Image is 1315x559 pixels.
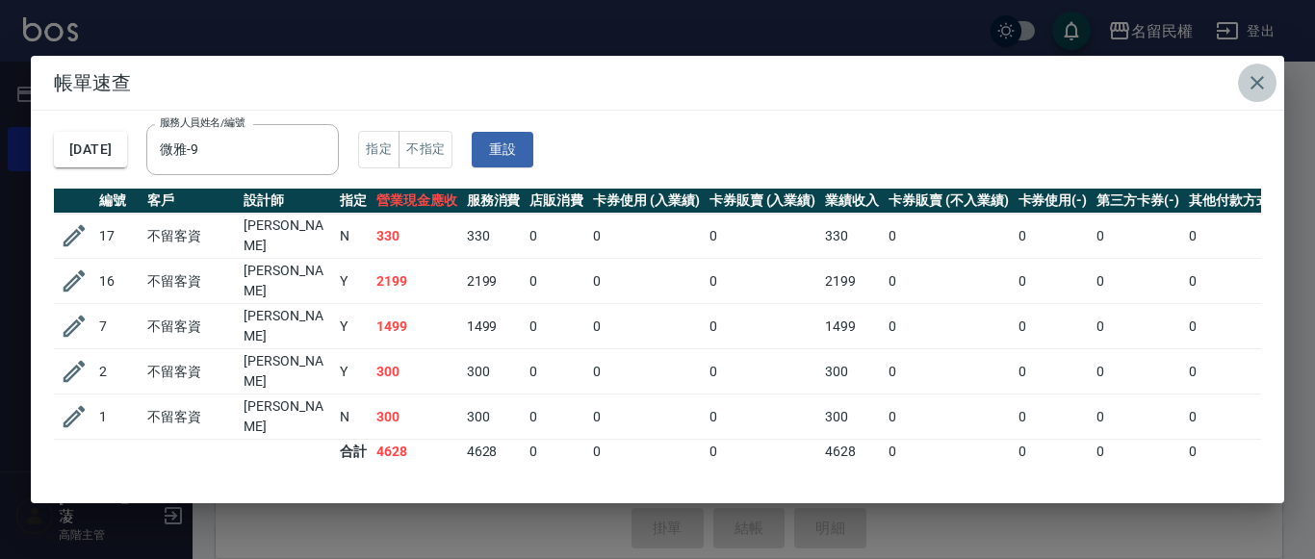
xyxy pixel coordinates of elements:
[588,189,705,214] th: 卡券使用 (入業績)
[142,304,239,349] td: 不留客資
[588,304,705,349] td: 0
[820,304,884,349] td: 1499
[705,349,821,394] td: 0
[1014,440,1093,465] td: 0
[588,214,705,259] td: 0
[372,349,462,394] td: 300
[31,56,1284,110] h2: 帳單速查
[335,349,372,394] td: Y
[94,304,142,349] td: 7
[335,259,372,304] td: Y
[1092,304,1184,349] td: 0
[142,189,239,214] th: 客戶
[1184,214,1290,259] td: 0
[335,189,372,214] th: 指定
[372,214,462,259] td: 330
[884,394,1013,440] td: 0
[1184,440,1290,465] td: 0
[1014,214,1093,259] td: 0
[160,115,245,130] label: 服務人員姓名/編號
[1092,394,1184,440] td: 0
[1014,394,1093,440] td: 0
[358,131,400,168] button: 指定
[588,349,705,394] td: 0
[462,214,526,259] td: 330
[1092,349,1184,394] td: 0
[239,394,335,440] td: [PERSON_NAME]
[820,214,884,259] td: 330
[820,189,884,214] th: 業績收入
[1014,304,1093,349] td: 0
[462,304,526,349] td: 1499
[1184,304,1290,349] td: 0
[705,440,821,465] td: 0
[705,304,821,349] td: 0
[525,394,588,440] td: 0
[820,349,884,394] td: 300
[1184,259,1290,304] td: 0
[142,259,239,304] td: 不留客資
[525,440,588,465] td: 0
[884,440,1013,465] td: 0
[820,394,884,440] td: 300
[372,189,462,214] th: 營業現金應收
[1184,394,1290,440] td: 0
[1184,189,1290,214] th: 其他付款方式(-)
[1092,214,1184,259] td: 0
[462,394,526,440] td: 300
[705,189,821,214] th: 卡券販賣 (入業績)
[94,189,142,214] th: 編號
[94,259,142,304] td: 16
[1092,189,1184,214] th: 第三方卡券(-)
[239,304,335,349] td: [PERSON_NAME]
[94,394,142,440] td: 1
[142,214,239,259] td: 不留客資
[94,349,142,394] td: 2
[335,304,372,349] td: Y
[1184,349,1290,394] td: 0
[239,349,335,394] td: [PERSON_NAME]
[372,304,462,349] td: 1499
[239,214,335,259] td: [PERSON_NAME]
[142,394,239,440] td: 不留客資
[525,214,588,259] td: 0
[372,259,462,304] td: 2199
[705,259,821,304] td: 0
[820,259,884,304] td: 2199
[1014,259,1093,304] td: 0
[820,440,884,465] td: 4628
[372,440,462,465] td: 4628
[1092,259,1184,304] td: 0
[884,189,1013,214] th: 卡券販賣 (不入業績)
[525,349,588,394] td: 0
[884,304,1013,349] td: 0
[884,259,1013,304] td: 0
[588,394,705,440] td: 0
[705,394,821,440] td: 0
[588,259,705,304] td: 0
[335,440,372,465] td: 合計
[239,259,335,304] td: [PERSON_NAME]
[462,259,526,304] td: 2199
[1014,189,1093,214] th: 卡券使用(-)
[372,394,462,440] td: 300
[525,189,588,214] th: 店販消費
[525,259,588,304] td: 0
[462,440,526,465] td: 4628
[335,214,372,259] td: N
[239,189,335,214] th: 設計師
[335,394,372,440] td: N
[884,349,1013,394] td: 0
[588,440,705,465] td: 0
[1014,349,1093,394] td: 0
[399,131,452,168] button: 不指定
[884,214,1013,259] td: 0
[54,132,127,167] button: [DATE]
[462,349,526,394] td: 300
[472,132,533,167] button: 重設
[525,304,588,349] td: 0
[142,349,239,394] td: 不留客資
[705,214,821,259] td: 0
[1092,440,1184,465] td: 0
[94,214,142,259] td: 17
